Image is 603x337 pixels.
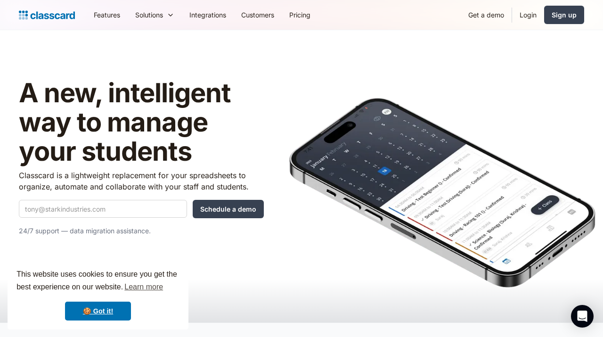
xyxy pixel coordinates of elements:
div: Open Intercom Messenger [571,305,594,328]
input: Schedule a demo [193,200,264,218]
a: Login [512,4,544,25]
div: Sign up [552,10,577,20]
a: Logo [19,8,75,22]
form: Quick Demo Form [19,200,264,218]
div: cookieconsent [8,260,188,329]
p: 24/7 support — data migration assistance. [19,225,264,237]
a: Sign up [544,6,584,24]
h1: A new, intelligent way to manage your students [19,79,264,166]
span: This website uses cookies to ensure you get the best experience on our website. [16,269,179,294]
a: learn more about cookies [123,280,164,294]
div: Solutions [128,4,182,25]
a: Pricing [282,4,318,25]
a: Customers [234,4,282,25]
a: Integrations [182,4,234,25]
div: Solutions [135,10,163,20]
a: Get a demo [461,4,512,25]
p: Classcard is a lightweight replacement for your spreadsheets to organize, automate and collaborat... [19,170,264,192]
input: tony@starkindustries.com [19,200,187,218]
a: Features [86,4,128,25]
a: dismiss cookie message [65,302,131,321]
